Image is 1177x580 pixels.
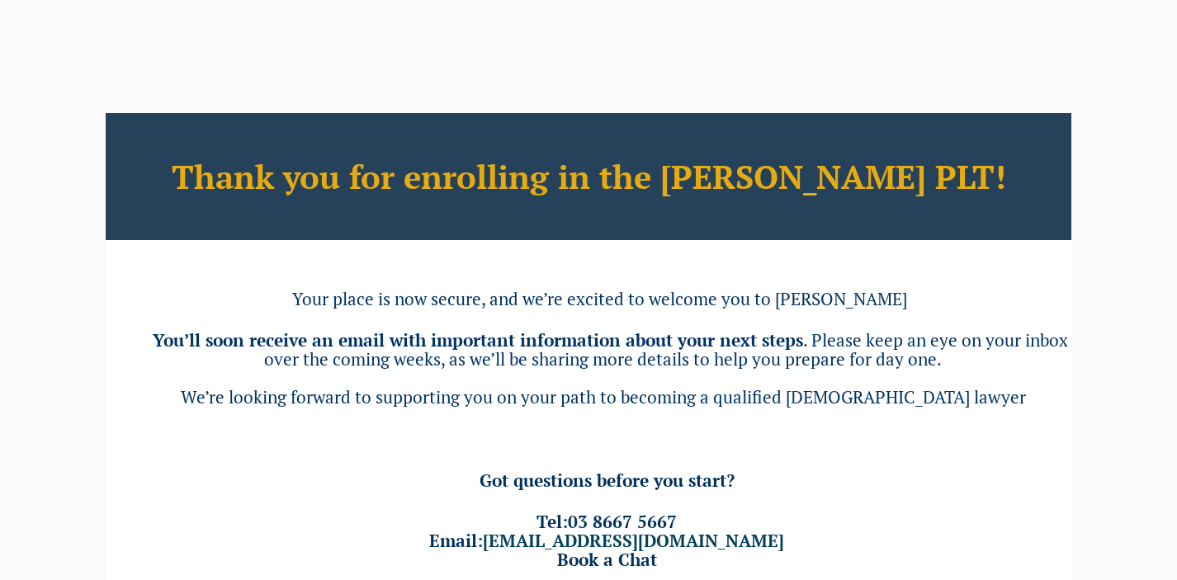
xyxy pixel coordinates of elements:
[292,287,907,310] span: Your place is now secure, and we’re excited to welcome you to [PERSON_NAME]
[264,328,1068,370] span: . Please keep an eye on your inbox over the coming weeks, as we’ll be sharing more details to hel...
[429,529,784,552] span: Email:
[483,529,784,552] a: [EMAIL_ADDRESS][DOMAIN_NAME]
[537,510,677,533] span: Tel:
[181,385,1026,408] span: We’re looking forward to supporting you on your path to becoming a qualified [DEMOGRAPHIC_DATA] l...
[568,510,677,533] a: 03 8667 5667
[172,154,1006,198] b: Thank you for enrolling in the [PERSON_NAME] PLT!
[480,469,735,492] span: Got questions before you start?
[153,328,803,351] b: You’ll soon receive an email with important information about your next steps
[557,548,657,571] a: Book a Chat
